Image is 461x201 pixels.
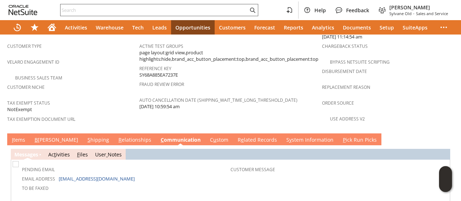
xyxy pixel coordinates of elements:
[22,176,55,182] a: Email Address
[132,24,144,31] span: Tech
[139,81,184,87] a: Fraud Review Error
[148,20,171,35] a: Leads
[61,6,248,14] input: Search
[375,20,398,35] a: Setup
[250,20,279,35] a: Forecast
[236,136,279,144] a: Related Records
[389,4,448,11] span: [PERSON_NAME]
[61,20,91,35] a: Activities
[139,43,183,49] a: Active Test Groups
[88,136,90,143] span: S
[139,103,180,110] span: [DATE] 10:59:54 am
[322,100,354,106] a: Order Source
[128,20,148,35] a: Tech
[219,24,246,31] span: Customers
[285,136,335,144] a: System Information
[416,11,448,16] span: Sales and Service
[435,20,452,35] div: More menus
[48,151,70,158] a: Activities
[48,23,56,32] svg: Home
[171,20,215,35] a: Opportunities
[33,136,80,144] a: B[PERSON_NAME]
[213,136,216,143] span: u
[380,24,394,31] span: Setup
[139,65,171,72] a: Reference Key
[13,161,19,167] img: Unchecked
[95,151,122,158] a: UserNotes
[439,179,452,192] span: Oracle Guided Learning Widget. To move around, please hold and drag
[248,6,257,14] svg: Search
[413,11,415,16] span: -
[284,24,303,31] span: Reports
[9,20,26,35] a: Recent Records
[439,166,452,192] iframe: Click here to launch Oracle Guided Learning Help Panel
[77,151,80,158] span: F
[10,136,27,144] a: Items
[230,166,275,173] a: Customer Message
[389,11,412,16] span: Sylvane Old
[322,84,370,90] a: Replacement reason
[86,136,111,144] a: Shipping
[330,59,390,65] a: Bypass NetSuite Scripting
[441,135,449,143] a: Unrolled view on
[91,20,128,35] a: Warehouse
[161,136,164,143] span: C
[7,59,59,65] a: Velaro Engagement ID
[314,7,326,14] span: Help
[65,24,87,31] span: Activities
[7,116,75,122] a: Tax Exemption Document URL
[152,24,167,31] span: Leads
[139,49,318,63] span: page layout:grid view,product highlights:hide,brand_acc_button_placement:top,brand_acc_button_pla...
[59,175,135,182] a: [EMAIL_ADDRESS][DOMAIN_NAME]
[343,136,346,143] span: P
[26,20,43,35] div: Shortcuts
[22,185,49,191] a: To Be Faxed
[254,24,275,31] span: Forecast
[22,166,55,173] a: Pending Email
[312,24,334,31] span: Analytics
[12,136,13,143] span: I
[346,7,369,14] span: Feedback
[7,84,45,90] a: Customer Niche
[159,136,202,144] a: Communication
[54,151,56,158] span: t
[30,23,39,32] svg: Shortcuts
[7,106,32,113] span: NotExempt
[322,68,367,74] a: Disbursement Date
[14,151,38,158] a: Messages
[341,136,379,144] a: Pick Run Picks
[43,20,61,35] a: Home
[308,20,339,35] a: Analytics
[398,20,432,35] a: SuiteApps
[96,24,124,31] span: Warehouse
[118,136,122,143] span: R
[9,5,37,15] svg: logo
[343,24,371,31] span: Documents
[15,75,62,81] a: Business Sales Team
[117,136,153,144] a: Relationships
[139,72,178,78] span: SY68A885EA7237E
[339,20,375,35] a: Documents
[322,33,362,40] span: [DATE] 11:14:54 am
[322,43,368,49] a: Chargeback Status
[215,20,250,35] a: Customers
[7,100,50,106] a: Tax Exempt Status
[330,116,365,122] a: Use Address V2
[289,136,292,143] span: y
[77,151,88,158] a: Files
[139,97,297,103] a: Auto Cancellation Date (shipping_wait_time_long_threshold_date)
[279,20,308,35] a: Reports
[175,24,210,31] span: Opportunities
[30,151,33,158] span: g
[241,136,244,143] span: e
[208,136,230,144] a: Custom
[13,23,22,32] svg: Recent Records
[35,136,38,143] span: B
[403,24,428,31] span: SuiteApps
[7,43,42,49] a: Customer Type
